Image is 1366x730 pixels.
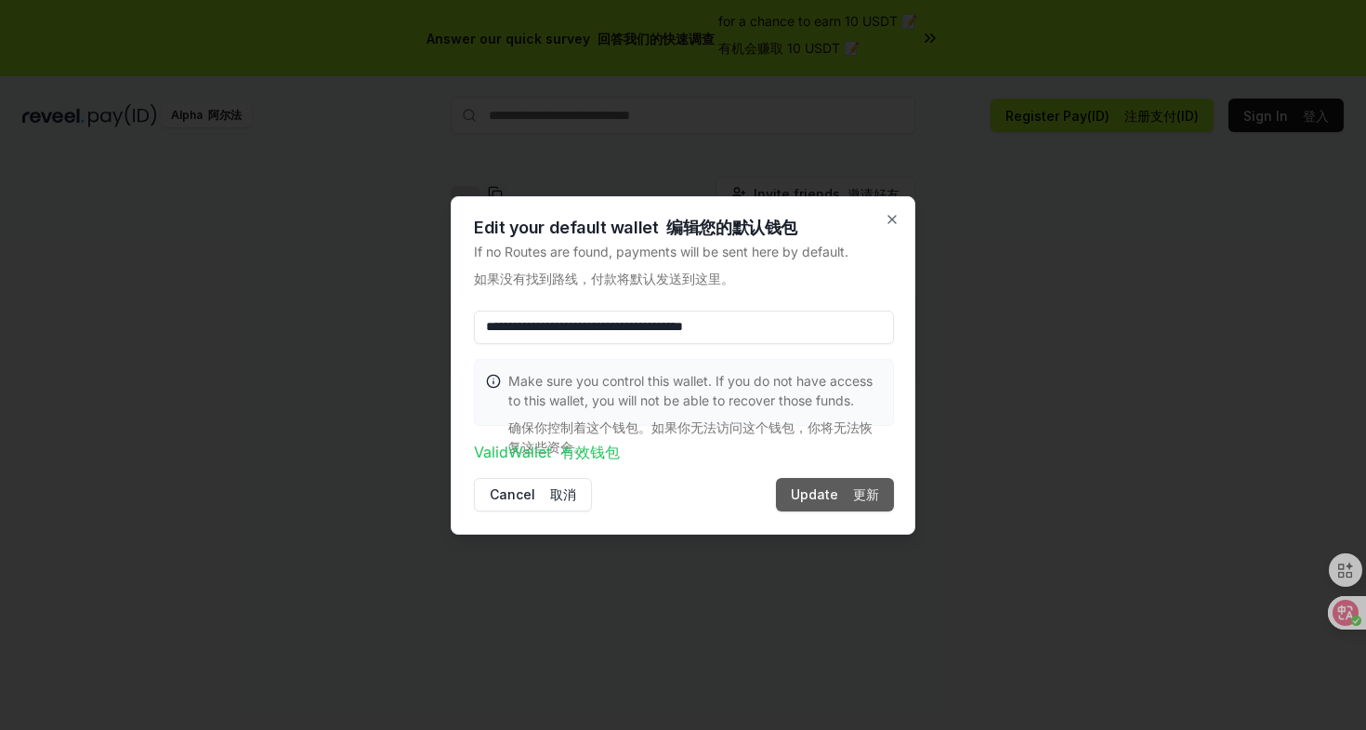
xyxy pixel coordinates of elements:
[776,478,894,511] button: Update 更新
[474,441,894,463] p: Valid Wallet
[474,478,592,511] button: Cancel 取消
[508,419,873,455] font: 确保你控制着这个钱包。如果你无法访问这个钱包，你将无法恢复这些资金。
[474,271,734,286] font: 如果没有找到路线，付款将默认发送到这里。
[550,486,576,502] font: 取消
[666,218,796,237] font: 编辑您的默认钱包
[560,443,620,461] font: 有效钱包
[508,371,882,464] p: Make sure you control this wallet. If you do not have access to this wallet, you will not be able...
[474,219,894,236] h2: Edit your default wallet
[853,486,879,502] font: 更新
[474,242,894,296] p: If no Routes are found, payments will be sent here by default.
